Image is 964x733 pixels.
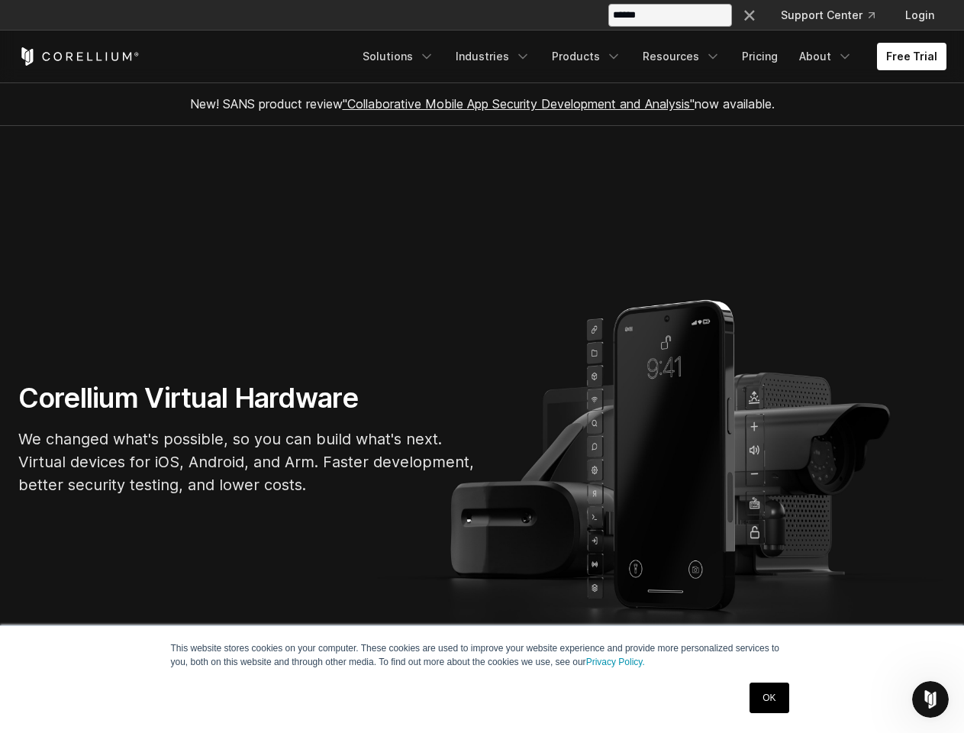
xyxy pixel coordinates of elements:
[750,683,788,713] a: OK
[634,43,730,70] a: Resources
[912,681,949,718] iframe: Intercom live chat
[18,381,476,415] h1: Corellium Virtual Hardware
[447,43,540,70] a: Industries
[171,641,794,669] p: This website stores cookies on your computer. These cookies are used to improve your website expe...
[742,2,757,25] div: ×
[343,96,695,111] a: "Collaborative Mobile App Security Development and Analysis"
[18,428,476,496] p: We changed what's possible, so you can build what's next. Virtual devices for iOS, Android, and A...
[723,2,946,29] div: Navigation Menu
[733,43,787,70] a: Pricing
[18,47,140,66] a: Corellium Home
[893,2,946,29] a: Login
[353,43,946,70] div: Navigation Menu
[190,96,775,111] span: New! SANS product review now available.
[790,43,862,70] a: About
[543,43,630,70] a: Products
[769,2,887,29] a: Support Center
[735,2,762,29] button: Search
[586,657,645,667] a: Privacy Policy.
[353,43,443,70] a: Solutions
[877,43,946,70] a: Free Trial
